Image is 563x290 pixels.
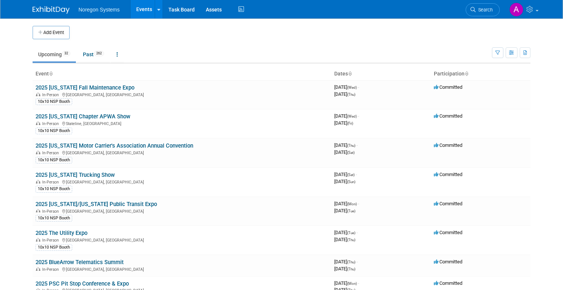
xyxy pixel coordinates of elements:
[36,238,40,242] img: In-Person Event
[36,142,193,149] a: 2025 [US_STATE] Motor Carrier's Association Annual Convention
[36,237,328,243] div: [GEOGRAPHIC_DATA], [GEOGRAPHIC_DATA]
[36,209,40,213] img: In-Person Event
[465,71,468,77] a: Sort by Participation Type
[347,144,355,148] span: (Thu)
[334,142,358,148] span: [DATE]
[42,151,61,155] span: In-Person
[347,238,355,242] span: (Thu)
[42,267,61,272] span: In-Person
[476,7,493,13] span: Search
[334,113,359,119] span: [DATE]
[434,84,462,90] span: Committed
[33,68,331,80] th: Event
[434,201,462,206] span: Committed
[334,266,355,272] span: [DATE]
[334,201,359,206] span: [DATE]
[334,91,355,97] span: [DATE]
[62,51,70,56] span: 32
[347,151,355,155] span: (Sat)
[334,208,355,213] span: [DATE]
[347,267,355,271] span: (Thu)
[334,84,359,90] span: [DATE]
[33,6,70,14] img: ExhibitDay
[36,98,72,105] div: 10x10 NSP Booth
[42,92,61,97] span: In-Person
[431,68,530,80] th: Participation
[334,179,355,184] span: [DATE]
[348,71,352,77] a: Sort by Start Date
[356,172,357,177] span: -
[347,231,355,235] span: (Tue)
[347,180,355,184] span: (Sun)
[42,209,61,214] span: In-Person
[434,280,462,286] span: Committed
[358,201,359,206] span: -
[36,151,40,154] img: In-Person Event
[356,230,358,235] span: -
[347,260,355,264] span: (Thu)
[466,3,500,16] a: Search
[94,51,104,56] span: 262
[334,172,357,177] span: [DATE]
[33,26,70,39] button: Add Event
[434,259,462,264] span: Committed
[334,230,358,235] span: [DATE]
[347,92,355,97] span: (Thu)
[356,259,358,264] span: -
[36,259,124,266] a: 2025 BlueArrow Telematics Summit
[36,230,87,236] a: 2025 The Utility Expo
[334,259,358,264] span: [DATE]
[334,280,359,286] span: [DATE]
[42,238,61,243] span: In-Person
[358,84,359,90] span: -
[509,3,523,17] img: Ali Connell
[347,202,357,206] span: (Mon)
[36,149,328,155] div: [GEOGRAPHIC_DATA], [GEOGRAPHIC_DATA]
[36,84,134,91] a: 2025 [US_STATE] Fall Maintenance Expo
[42,121,61,126] span: In-Person
[42,180,61,185] span: In-Person
[358,113,359,119] span: -
[347,121,353,125] span: (Fri)
[36,120,328,126] div: Stateline, [GEOGRAPHIC_DATA]
[77,47,110,61] a: Past262
[36,215,72,222] div: 10x10 NSP Booth
[434,230,462,235] span: Committed
[347,281,357,286] span: (Mon)
[347,209,355,213] span: (Tue)
[36,280,129,287] a: 2025 PSC Pit Stop Conference & Expo
[347,85,357,90] span: (Wed)
[331,68,431,80] th: Dates
[347,173,355,177] span: (Sat)
[36,179,328,185] div: [GEOGRAPHIC_DATA], [GEOGRAPHIC_DATA]
[36,180,40,183] img: In-Person Event
[36,208,328,214] div: [GEOGRAPHIC_DATA], [GEOGRAPHIC_DATA]
[36,92,40,96] img: In-Person Event
[347,114,357,118] span: (Wed)
[36,244,72,251] div: 10x10 NSP Booth
[334,149,355,155] span: [DATE]
[33,47,76,61] a: Upcoming32
[36,266,328,272] div: [GEOGRAPHIC_DATA], [GEOGRAPHIC_DATA]
[36,186,72,192] div: 10x10 NSP Booth
[36,113,130,120] a: 2025 [US_STATE] Chapter APWA Show
[334,120,353,126] span: [DATE]
[434,172,462,177] span: Committed
[356,142,358,148] span: -
[36,172,115,178] a: 2025 [US_STATE] Trucking Show
[36,91,328,97] div: [GEOGRAPHIC_DATA], [GEOGRAPHIC_DATA]
[434,142,462,148] span: Committed
[36,157,72,163] div: 10x10 NSP Booth
[36,267,40,271] img: In-Person Event
[36,121,40,125] img: In-Person Event
[334,237,355,242] span: [DATE]
[358,280,359,286] span: -
[434,113,462,119] span: Committed
[78,7,120,13] span: Noregon Systems
[36,128,72,134] div: 10x10 NSP Booth
[49,71,53,77] a: Sort by Event Name
[36,201,157,208] a: 2025 [US_STATE]/[US_STATE] Public Transit Expo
